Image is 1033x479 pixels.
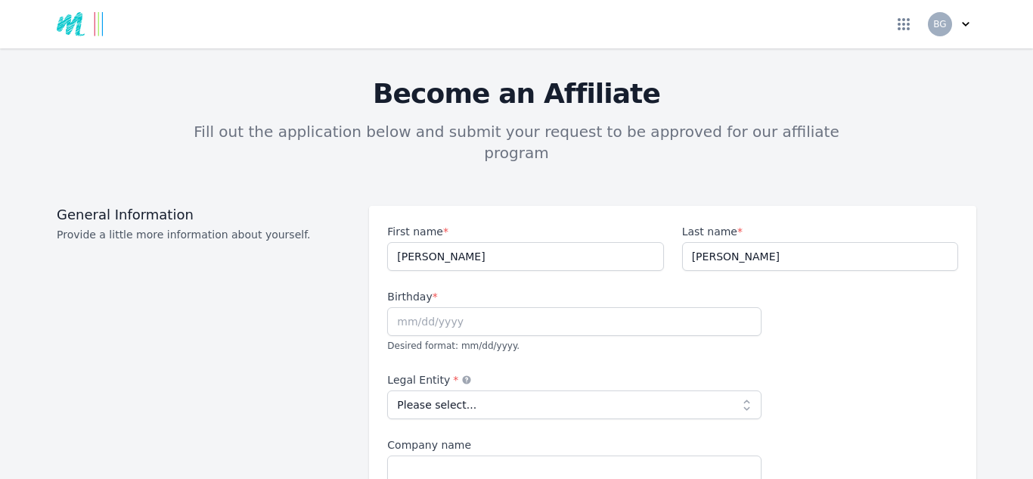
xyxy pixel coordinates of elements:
label: Birthday [387,289,762,304]
p: Fill out the application below and submit your request to be approved for our affiliate program [178,121,855,163]
input: mm/dd/yyyy [387,307,762,336]
span: Desired format: mm/dd/yyyy. [387,341,520,351]
h3: General Information [57,206,351,224]
label: First name [387,224,663,239]
p: Provide a little more information about yourself. [57,227,351,242]
label: Last name [682,224,958,239]
label: Company name [387,437,762,453]
label: Legal Entity [387,372,762,387]
h3: Become an Affiliate [57,79,976,109]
